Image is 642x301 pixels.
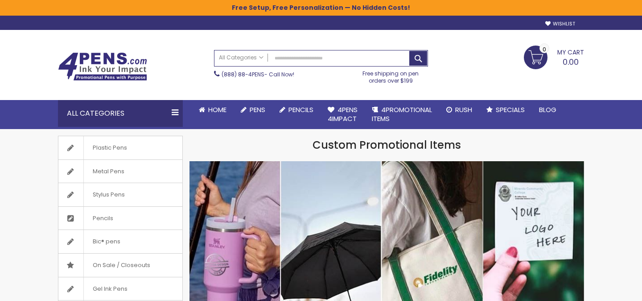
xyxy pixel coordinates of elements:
a: (888) 88-4PENS [222,71,264,78]
img: 4Pens Custom Pens and Promotional Products [58,52,147,81]
a: Rush [439,100,479,120]
span: Home [208,105,226,114]
a: All Categories [214,50,268,65]
a: 0.00 0 [524,46,584,68]
span: Specials [496,105,525,114]
a: Pencils [272,100,321,120]
a: Specials [479,100,532,120]
a: Blog [532,100,564,120]
a: Plastic Pens [58,136,182,159]
span: Pencils [288,105,313,114]
span: Metal Pens [83,160,133,183]
a: Pencils [58,207,182,230]
a: On Sale / Closeouts [58,254,182,277]
a: 4Pens4impact [321,100,365,129]
span: 0 [543,45,546,54]
span: Gel Ink Pens [83,277,136,301]
span: Pencils [83,207,122,230]
span: Bic® pens [83,230,129,253]
span: Stylus Pens [83,183,134,206]
span: All Categories [219,54,263,61]
span: Plastic Pens [83,136,136,159]
a: Metal Pens [58,160,182,183]
span: Rush [455,105,472,114]
span: On Sale / Closeouts [83,254,159,277]
a: Home [192,100,234,120]
div: Free shipping on pen orders over $199 [354,67,428,84]
div: All Categories [58,100,183,127]
a: Bic® pens [58,230,182,253]
span: - Call Now! [222,71,294,78]
a: Gel Ink Pens [58,277,182,301]
a: Stylus Pens [58,183,182,206]
a: Pens [234,100,272,120]
span: 0.00 [563,56,579,67]
a: Wishlist [545,21,575,27]
span: Blog [539,105,556,114]
span: Pens [250,105,265,114]
span: 4PROMOTIONAL ITEMS [372,105,432,123]
span: 4Pens 4impact [328,105,358,123]
h1: Custom Promotional Items [189,138,584,152]
a: 4PROMOTIONALITEMS [365,100,439,129]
